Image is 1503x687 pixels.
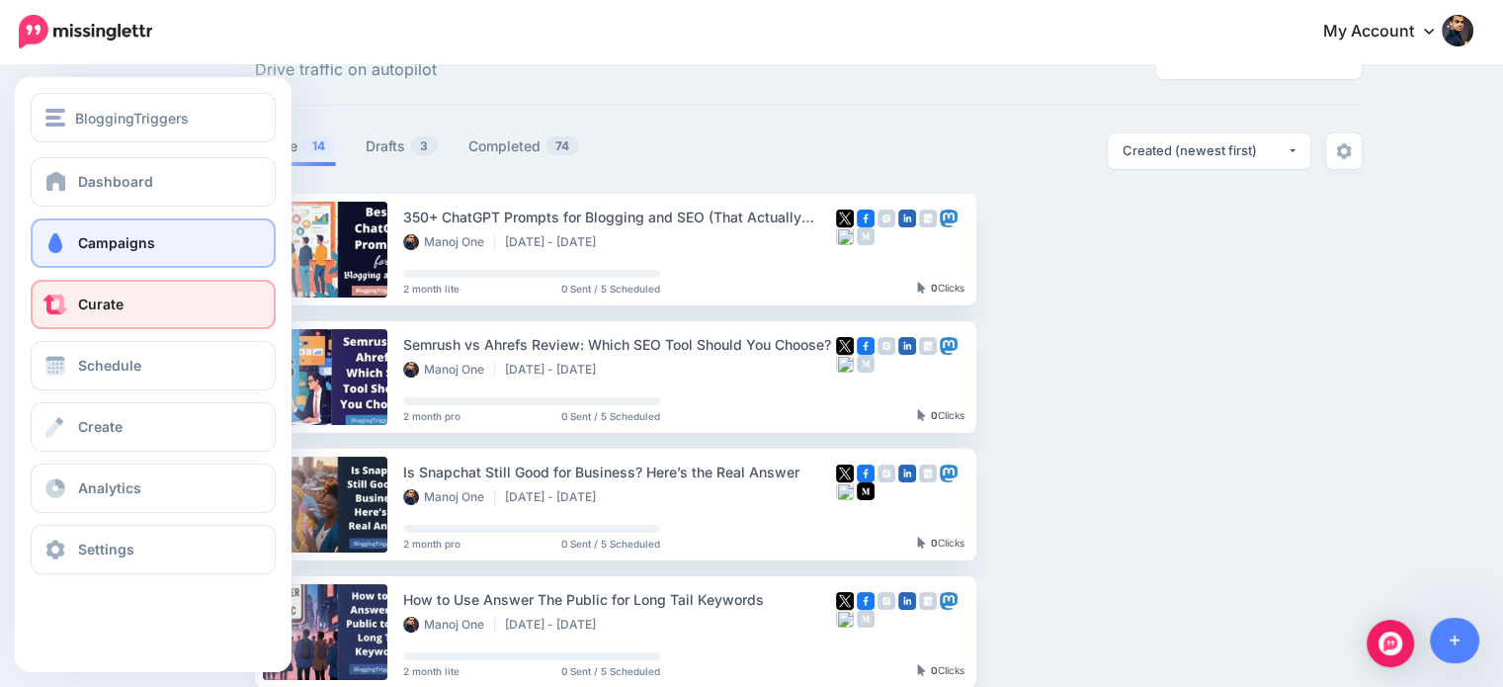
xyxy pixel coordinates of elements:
b: 0 [931,537,938,549]
li: [DATE] - [DATE] [505,234,606,250]
img: mastodon-square.png [940,465,958,482]
img: instagram-grey-square.png [877,465,895,482]
span: 2 month lite [403,666,459,676]
a: My Account [1303,8,1473,56]
img: twitter-square.png [836,337,854,355]
span: Create [78,418,123,435]
span: 14 [302,136,335,155]
span: BloggingTriggers [75,107,189,129]
b: 0 [931,409,938,421]
img: mastodon-square.png [940,210,958,227]
img: tab_keywords_by_traffic_grey.svg [197,115,212,130]
img: pointer-grey-darker.png [917,537,926,549]
img: medium-grey-square.png [857,227,875,245]
img: bluesky-square.png [836,355,854,373]
img: facebook-square.png [857,465,875,482]
img: bluesky-square.png [836,227,854,245]
img: instagram-grey-square.png [877,592,895,610]
div: Clicks [917,283,964,295]
img: pointer-grey-darker.png [917,664,926,676]
img: mastodon-square.png [940,337,958,355]
div: Clicks [917,410,964,422]
img: twitter-square.png [836,592,854,610]
li: Manoj One [403,489,495,505]
span: 3 [410,136,438,155]
button: Created (newest first) [1108,133,1310,169]
img: pointer-grey-darker.png [917,409,926,421]
span: Schedule [78,357,141,374]
span: 0 Sent / 5 Scheduled [561,539,660,549]
div: Keywords by Traffic [218,117,333,129]
span: Campaigns [78,234,155,251]
span: 0 Sent / 5 Scheduled [561,284,660,294]
div: Clicks [917,538,964,550]
b: 0 [931,282,938,294]
img: medium-square.png [857,482,875,500]
a: Analytics [31,464,276,513]
li: [DATE] - [DATE] [505,489,606,505]
img: twitter-square.png [836,210,854,227]
img: bluesky-square.png [836,610,854,628]
img: medium-grey-square.png [857,355,875,373]
img: twitter-square.png [836,465,854,482]
span: 74 [545,136,579,155]
span: Analytics [78,479,141,496]
div: 350+ ChatGPT Prompts for Blogging and SEO (That Actually Work) [403,206,836,228]
div: v 4.0.25 [55,32,97,47]
img: google_business-grey-square.png [919,210,937,227]
li: Manoj One [403,234,495,250]
img: instagram-grey-square.png [877,337,895,355]
img: facebook-square.png [857,592,875,610]
img: website_grey.svg [32,51,47,67]
a: Dashboard [31,157,276,207]
img: pointer-grey-darker.png [917,282,926,294]
li: Manoj One [403,617,495,633]
img: medium-grey-square.png [857,610,875,628]
span: Dashboard [78,173,153,190]
a: Drafts3 [366,134,439,158]
img: google_business-grey-square.png [919,465,937,482]
img: settings-grey.png [1336,143,1352,159]
img: facebook-square.png [857,210,875,227]
span: Drive traffic on autopilot [255,57,437,83]
div: Domain: [DOMAIN_NAME] [51,51,217,67]
b: 0 [931,664,938,676]
a: Schedule [31,341,276,390]
img: bluesky-square.png [836,482,854,500]
img: tab_domain_overview_orange.svg [53,115,69,130]
img: google_business-grey-square.png [919,592,937,610]
a: Settings [31,525,276,574]
span: 0 Sent / 5 Scheduled [561,666,660,676]
li: [DATE] - [DATE] [505,362,606,378]
img: menu.png [45,109,65,127]
a: Curate [31,280,276,329]
span: 2 month pro [403,539,460,549]
span: 2 month lite [403,284,459,294]
a: Completed74 [468,134,580,158]
img: instagram-grey-square.png [877,210,895,227]
div: Semrush vs Ahrefs Review: Which SEO Tool Should You Choose? [403,333,836,356]
a: Create [31,402,276,452]
li: [DATE] - [DATE] [505,617,606,633]
span: 2 month pro [403,411,460,421]
img: mastodon-square.png [940,592,958,610]
div: Open Intercom Messenger [1367,620,1414,667]
a: Active14 [255,134,336,158]
span: Settings [78,541,134,558]
div: Clicks [917,665,964,677]
div: How to Use Answer The Public for Long Tail Keywords [403,588,836,611]
div: Is Snapchat Still Good for Business? Here’s the Real Answer [403,461,836,483]
img: logo_orange.svg [32,32,47,47]
div: Domain Overview [75,117,177,129]
div: Created (newest first) [1123,141,1287,160]
span: 0 Sent / 5 Scheduled [561,411,660,421]
img: linkedin-square.png [898,465,916,482]
a: Campaigns [31,218,276,268]
li: Manoj One [403,362,495,378]
img: facebook-square.png [857,337,875,355]
img: linkedin-square.png [898,210,916,227]
img: linkedin-square.png [898,337,916,355]
img: Missinglettr [19,15,152,48]
button: BloggingTriggers [31,93,276,142]
img: google_business-grey-square.png [919,337,937,355]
